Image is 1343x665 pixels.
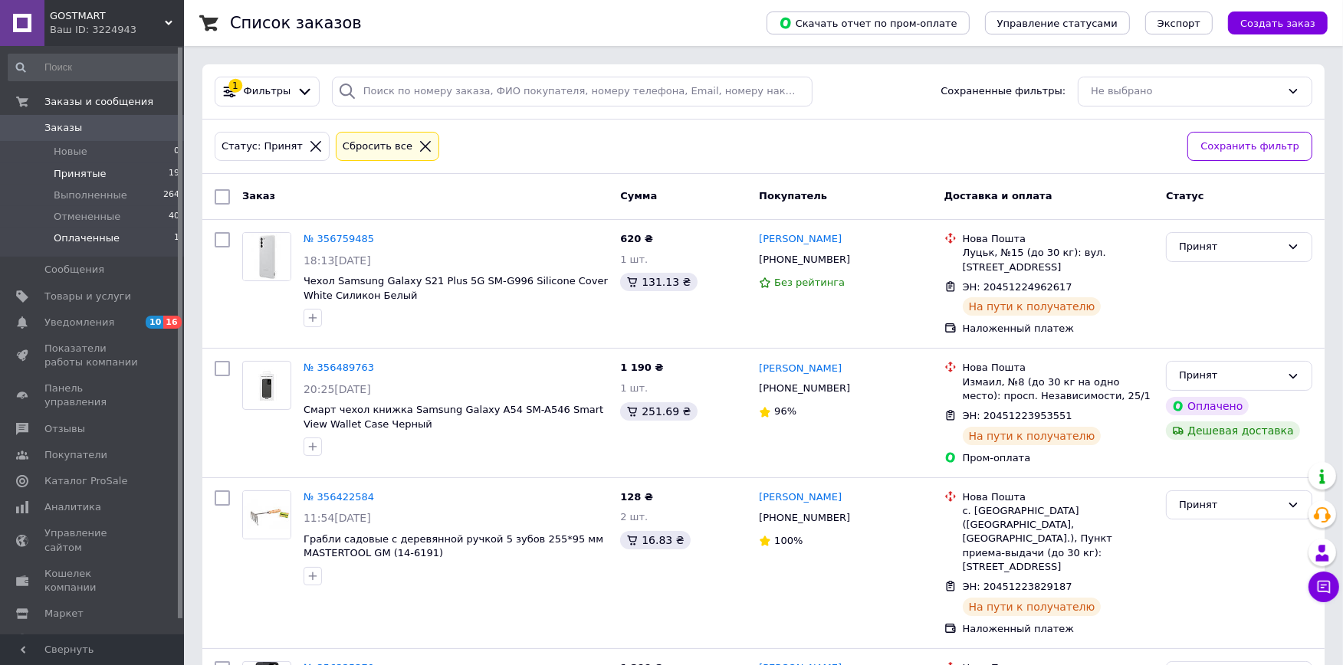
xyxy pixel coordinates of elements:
span: Выполненные [54,188,127,202]
button: Создать заказ [1228,11,1328,34]
img: Фото товару [243,491,291,539]
span: Новые [54,145,87,159]
div: 16.83 ₴ [620,531,690,549]
span: 40 [169,210,179,224]
span: Скачать отчет по пром-оплате [779,16,957,30]
a: [PERSON_NAME] [759,362,842,376]
div: [PHONE_NUMBER] [756,378,853,398]
div: 251.69 ₴ [620,402,697,421]
span: Показатели работы компании [44,342,142,369]
a: № 356422584 [304,491,374,503]
span: Управление сайтом [44,526,142,554]
span: Заказы [44,121,82,135]
div: 131.13 ₴ [620,273,697,291]
a: № 356489763 [304,362,374,373]
div: [PHONE_NUMBER] [756,250,853,270]
span: Кошелек компании [44,567,142,595]
button: Скачать отчет по пром-оплате [767,11,970,34]
a: Чехол Samsung Galaxy S21 Plus 5G SM-G996 Silicone Cover White Силикон Белый [304,275,608,301]
div: с. [GEOGRAPHIC_DATA] ([GEOGRAPHIC_DATA], [GEOGRAPHIC_DATA].), Пункт приема-выдачи (до 30 кг): [ST... [963,504,1154,574]
a: Фото товару [242,490,291,539]
span: Сохранить фильтр [1200,139,1299,155]
span: 264 [163,188,179,202]
a: [PERSON_NAME] [759,490,842,505]
div: Принят [1179,497,1281,513]
h1: Список заказов [230,14,362,32]
span: ЭН: 20451224962617 [963,281,1072,293]
span: 1 шт. [620,254,648,265]
span: Экспорт [1157,18,1200,29]
span: Покупатели [44,448,107,462]
span: Фильтры [244,84,291,99]
span: Принятые [54,167,107,181]
span: Маркет [44,607,84,621]
span: Оплаченные [54,231,120,245]
span: 620 ₴ [620,233,653,244]
span: 0 [174,145,179,159]
span: 128 ₴ [620,491,653,503]
span: 2 шт. [620,511,648,522]
span: GOSTMART [50,9,165,23]
input: Поиск [8,54,181,81]
button: Экспорт [1145,11,1213,34]
a: № 356759485 [304,233,374,244]
span: 10 [146,316,163,329]
span: 18:13[DATE] [304,254,371,267]
input: Поиск по номеру заказа, ФИО покупателя, номеру телефона, Email, номеру накладной [332,77,813,106]
span: Сохраненные фильтры: [941,84,1066,99]
div: Статус: Принят [218,139,306,155]
a: Фото товару [242,232,291,281]
a: Cмарт чехол книжка Samsung Galaxy A54 SM-A546 Smart View Wallet Case Черный [304,404,603,430]
span: Товары и услуги [44,290,131,303]
div: Нова Пошта [963,361,1154,375]
button: Управление статусами [985,11,1130,34]
div: Пром-оплата [963,451,1154,465]
div: На пути к получателю [963,598,1102,616]
span: Отмененные [54,210,120,224]
span: ЭН: 20451223829187 [963,581,1072,592]
span: 1 190 ₴ [620,362,663,373]
div: Луцьк, №15 (до 30 кг): вул. [STREET_ADDRESS] [963,246,1154,274]
div: Дешевая доставка [1166,421,1300,440]
div: Оплачено [1166,397,1249,415]
span: Каталог ProSale [44,474,127,488]
div: Не выбрано [1091,84,1281,100]
span: 100% [774,535,803,546]
div: Принят [1179,368,1281,384]
button: Сохранить фильтр [1187,132,1312,162]
span: Заказ [242,190,275,201]
div: Наложенный платеж [963,322,1154,336]
span: Сумма [620,190,657,201]
div: [PHONE_NUMBER] [756,508,853,528]
div: Сбросить все [340,139,415,155]
div: Наложенный платеж [963,622,1154,636]
img: Фото товару [243,370,291,401]
span: Отзывы [44,422,85,436]
span: Без рейтинга [774,277,845,288]
span: 20:25[DATE] [304,383,371,395]
span: Сообщения [44,263,104,277]
div: Принят [1179,239,1281,255]
div: Нова Пошта [963,490,1154,504]
a: Фото товару [242,361,291,410]
span: Аналитика [44,500,101,514]
span: Создать заказ [1240,18,1315,29]
a: [PERSON_NAME] [759,232,842,247]
span: 96% [774,405,796,417]
span: Настройки [44,633,100,647]
a: Грабли садовые с деревянной ручкой 5 зубов 255*95 мм MASTERTOOL GM (14-6191) [304,533,603,559]
div: На пути к получателю [963,427,1102,445]
div: Ваш ID: 3224943 [50,23,184,37]
img: Фото товару [243,233,291,280]
div: 1 [228,79,242,93]
span: Доставка и оплата [944,190,1052,201]
span: ЭН: 20451223953551 [963,410,1072,421]
span: 16 [163,316,181,329]
div: Нова Пошта [963,232,1154,246]
span: Уведомления [44,316,114,329]
span: Статус [1166,190,1204,201]
button: Чат с покупателем [1309,572,1339,602]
